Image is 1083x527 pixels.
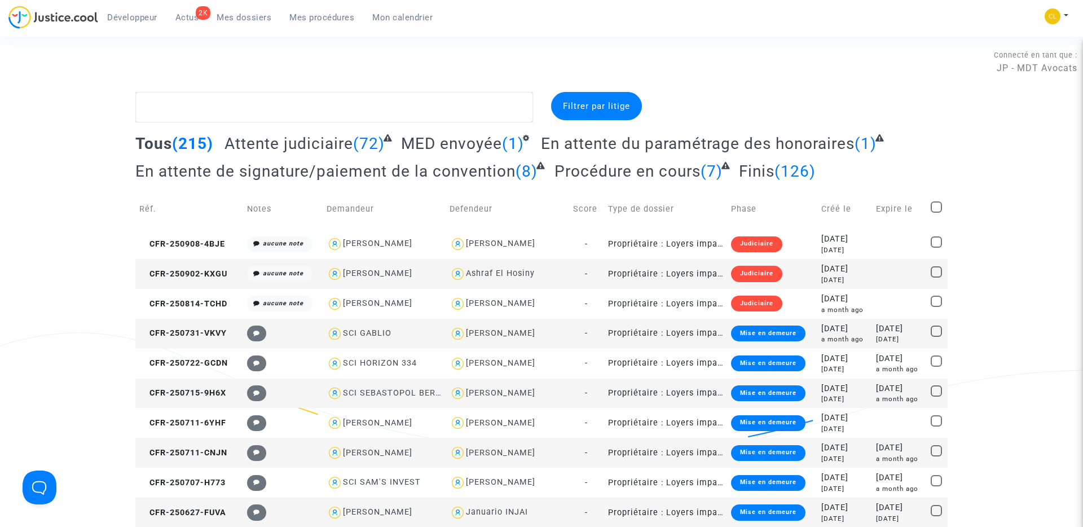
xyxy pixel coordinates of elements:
span: Procédure en cours [554,162,701,181]
div: [PERSON_NAME] [466,239,535,248]
span: - [585,358,588,368]
img: f0b917ab549025eb3af43f3c4438ad5d [1045,8,1060,24]
div: [DATE] [821,412,868,424]
iframe: Help Scout Beacon - Open [23,471,56,504]
span: CFR-250715-9H6X [139,388,226,398]
div: [DATE] [821,394,868,404]
img: jc-logo.svg [8,6,98,29]
td: Réf. [135,189,243,229]
div: [PERSON_NAME] [466,448,535,458]
a: 2KActus [166,9,208,26]
td: Propriétaire : Loyers impayés/Charges impayées [604,468,727,498]
span: (1) [502,134,524,153]
div: [DATE] [821,245,868,255]
span: (7) [701,162,723,181]
div: [DATE] [821,502,868,514]
div: [PERSON_NAME] [466,328,535,338]
div: a month ago [876,394,923,404]
div: SCI GABLIO [343,328,391,338]
span: CFR-250908-4BJE [139,239,225,249]
img: icon-user.svg [327,296,343,312]
img: icon-user.svg [327,355,343,372]
td: Propriétaire : Loyers impayés/Charges impayées [604,408,727,438]
div: [DATE] [821,353,868,365]
div: [DATE] [876,442,923,454]
div: Ashraf El Hosiny [466,269,535,278]
span: (8) [516,162,538,181]
div: [PERSON_NAME] [343,298,412,308]
img: icon-user.svg [450,296,466,312]
div: Judiciaire [731,296,782,311]
div: a month ago [876,484,923,494]
span: - [585,269,588,279]
div: Mise en demeure [731,475,805,491]
span: CFR-250627-FUVA [139,508,226,517]
div: [DATE] [821,293,868,305]
div: [DATE] [821,364,868,374]
span: (126) [774,162,816,181]
div: [DATE] [876,514,923,524]
div: [DATE] [821,442,868,454]
img: icon-user.svg [327,415,343,431]
div: [PERSON_NAME] [466,418,535,428]
img: icon-user.svg [450,385,466,402]
img: icon-user.svg [450,475,466,491]
div: [DATE] [876,472,923,484]
span: MED envoyée [401,134,502,153]
td: Propriétaire : Loyers impayés/Charges impayées [604,319,727,349]
span: - [585,448,588,458]
td: Demandeur [323,189,446,229]
div: [DATE] [821,484,868,494]
div: [PERSON_NAME] [343,269,412,278]
div: [PERSON_NAME] [466,388,535,398]
img: icon-user.svg [327,385,343,402]
div: Mise en demeure [731,415,805,431]
span: - [585,299,588,309]
div: [PERSON_NAME] [466,298,535,308]
div: Januario INJAI [466,507,528,517]
span: Filtrer par litige [563,101,630,111]
span: Mes procédures [289,12,354,23]
div: a month ago [821,305,868,315]
td: Propriétaire : Loyers impayés/Charges impayées [604,438,727,468]
div: [DATE] [876,323,923,335]
div: [PERSON_NAME] [343,507,412,517]
span: Tous [135,134,172,153]
span: CFR-250902-KXGU [139,269,227,279]
span: En attente de signature/paiement de la convention [135,162,516,181]
div: [DATE] [821,472,868,484]
span: (1) [855,134,877,153]
img: icon-user.svg [450,355,466,372]
div: [DATE] [876,335,923,344]
img: icon-user.svg [327,266,343,282]
div: a month ago [876,364,923,374]
td: Propriétaire : Loyers impayés/Charges impayées [604,289,727,319]
div: [PERSON_NAME] [466,477,535,487]
a: Mon calendrier [363,9,442,26]
div: Mise en demeure [731,445,805,461]
div: SCI SEBASTOPOL BERGER-JUILLOT [343,388,491,398]
td: Score [569,189,604,229]
a: Mes procédures [280,9,363,26]
span: - [585,328,588,338]
span: (72) [353,134,385,153]
td: Type de dossier [604,189,727,229]
div: [PERSON_NAME] [343,239,412,248]
td: Propriétaire : Loyers impayés/Charges impayées [604,349,727,379]
div: a month ago [821,335,868,344]
div: [DATE] [821,383,868,395]
span: Mon calendrier [372,12,433,23]
div: SCI HORIZON 334 [343,358,417,368]
span: - [585,508,588,517]
div: [DATE] [821,233,868,245]
td: Defendeur [446,189,569,229]
span: Actus [175,12,199,23]
div: [DATE] [821,514,868,524]
span: En attente du paramétrage des honoraires [541,134,855,153]
span: Développeur [107,12,157,23]
span: CFR-250711-CNJN [139,448,227,458]
div: 2K [196,6,210,20]
div: Mise en demeure [731,326,805,341]
img: icon-user.svg [450,415,466,431]
img: icon-user.svg [327,326,343,342]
